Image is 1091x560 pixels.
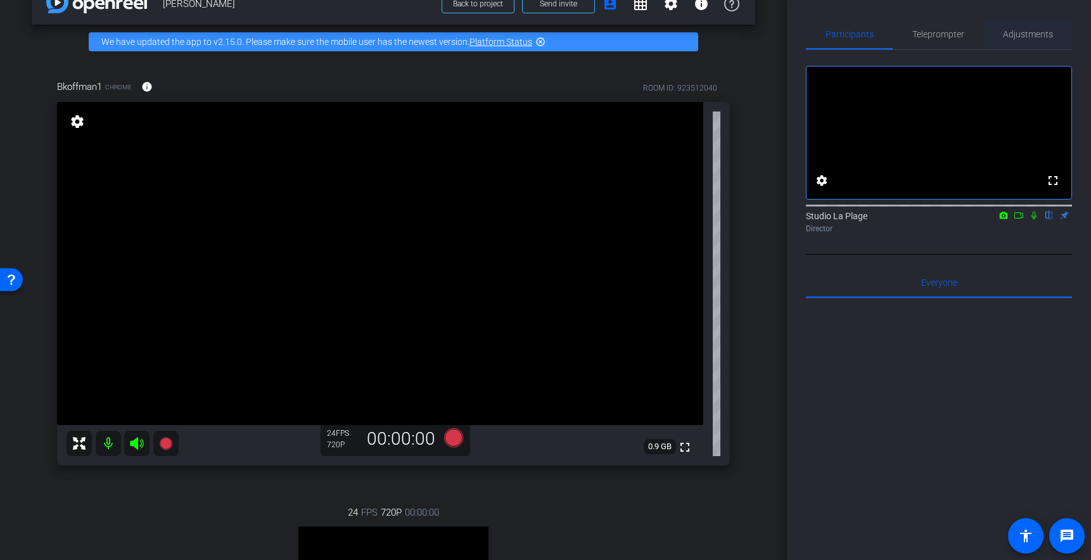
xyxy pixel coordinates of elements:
div: ROOM ID: 923512040 [643,82,717,94]
span: 24 [348,506,358,519]
div: 720P [327,440,359,450]
mat-icon: highlight_off [535,37,545,47]
span: 00:00:00 [405,506,439,519]
a: Platform Status [469,37,532,47]
div: We have updated the app to v2.15.0. Please make sure the mobile user has the newest version. [89,32,698,51]
mat-icon: settings [68,114,86,129]
mat-icon: fullscreen [1045,173,1061,188]
span: Everyone [921,278,957,287]
mat-icon: flip [1042,209,1057,220]
span: Adjustments [1003,30,1053,39]
mat-icon: fullscreen [677,440,692,455]
mat-icon: message [1059,528,1075,544]
div: Studio La Plage [806,210,1072,234]
span: 720P [381,506,402,519]
span: Bkoffman1 [57,80,102,94]
span: Teleprompter [912,30,964,39]
mat-icon: accessibility [1018,528,1033,544]
span: 0.9 GB [644,439,676,454]
div: Director [806,223,1072,234]
div: 00:00:00 [359,428,443,450]
span: FPS [361,506,378,519]
mat-icon: settings [814,173,829,188]
span: Participants [826,30,874,39]
span: FPS [336,429,349,438]
span: Chrome [105,82,132,92]
mat-icon: info [141,81,153,92]
div: 24 [327,428,359,438]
